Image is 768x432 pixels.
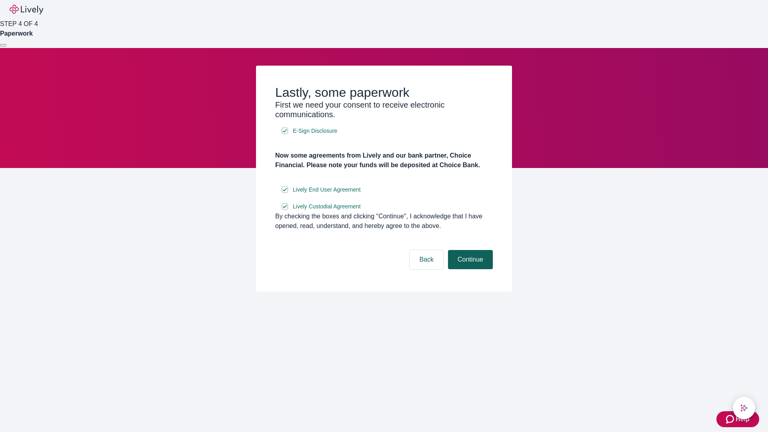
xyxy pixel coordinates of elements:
[448,250,493,269] button: Continue
[410,250,443,269] button: Back
[716,411,759,427] button: Zendesk support iconHelp
[291,202,362,212] a: e-sign disclosure document
[733,397,755,419] button: chat
[291,185,362,195] a: e-sign disclosure document
[275,151,493,170] h4: Now some agreements from Lively and our bank partner, Choice Financial. Please note your funds wi...
[293,202,361,211] span: Lively Custodial Agreement
[291,126,339,136] a: e-sign disclosure document
[740,404,748,412] svg: Lively AI Assistant
[293,186,361,194] span: Lively End User Agreement
[726,414,736,424] svg: Zendesk support icon
[275,100,493,119] h3: First we need your consent to receive electronic communications.
[293,127,337,135] span: E-Sign Disclosure
[736,414,750,424] span: Help
[10,5,43,14] img: Lively
[275,212,493,231] div: By checking the boxes and clicking “Continue", I acknowledge that I have opened, read, understand...
[275,85,493,100] h2: Lastly, some paperwork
